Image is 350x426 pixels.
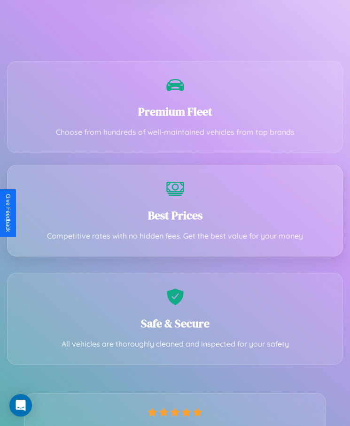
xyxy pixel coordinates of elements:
p: Competitive rates with no hidden fees. Get the best value for your money [17,230,333,242]
p: Choose from hundreds of well-maintained vehicles from top brands [17,126,333,139]
h3: Premium Fleet [17,104,333,119]
div: Open Intercom Messenger [9,394,32,417]
h3: Safe & Secure [17,316,333,331]
p: All vehicles are thoroughly cleaned and inspected for your safety [17,338,333,350]
h3: Best Prices [17,208,333,223]
div: Give Feedback [5,194,11,232]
